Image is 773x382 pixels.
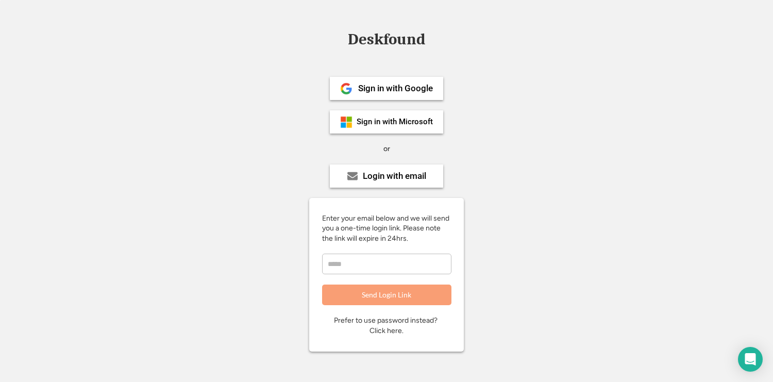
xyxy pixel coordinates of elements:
[334,315,439,336] div: Prefer to use password instead? Click here.
[738,347,763,372] div: Open Intercom Messenger
[322,285,451,305] button: Send Login Link
[383,144,390,154] div: or
[357,118,433,126] div: Sign in with Microsoft
[322,213,451,244] div: Enter your email below and we will send you a one-time login link. Please note the link will expi...
[340,116,352,128] img: ms-symbollockup_mssymbol_19.png
[358,84,433,93] div: Sign in with Google
[343,31,430,47] div: Deskfound
[340,82,352,95] img: 1024px-Google__G__Logo.svg.png
[363,172,426,180] div: Login with email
